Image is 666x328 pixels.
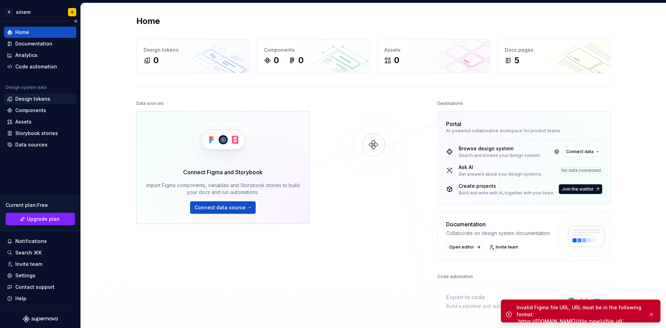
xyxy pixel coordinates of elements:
a: Invite team [4,259,76,270]
div: Docs pages [505,47,604,53]
button: Connect data [563,147,602,157]
div: Design tokens [144,47,242,53]
button: Notifications [4,236,76,247]
div: Documentation [446,220,551,228]
button: Collapse sidebar [71,16,80,26]
div: Assets [384,47,483,53]
a: Documentation [4,38,76,49]
button: Contact support [4,281,76,293]
span: Upgrade plan [27,216,60,222]
div: Documentation [15,40,52,47]
a: Design tokens [4,93,76,104]
a: Home [4,27,76,38]
div: Get answers about your design systems. [459,171,542,177]
div: Storybook stories [15,130,58,137]
span: Connect data source [195,204,246,211]
a: Design tokens0 [136,39,250,73]
div: Design tokens [15,95,50,102]
a: Data sources [4,139,76,150]
div: Destinations [437,99,463,108]
button: Upgrade plan [6,213,75,225]
div: Help [15,295,26,302]
div: S [71,9,74,15]
a: Components00 [257,39,370,73]
button: Help [4,293,76,304]
div: Components [264,47,363,53]
a: Components [4,105,76,116]
div: Code automation [437,272,473,281]
div: Design system data [6,85,46,90]
div: Ask AI [459,164,542,171]
div: Invalid Figma file URL, URL must be in the following format: `https://[DOMAIN_NAME]/{file_type}/{... [516,304,643,325]
div: S [5,8,13,16]
div: Current plan : Free [6,202,75,209]
div: Build a pipeline and automate code delivery. [446,303,548,310]
div: Analytics [15,52,37,59]
svg: Supernova Logo [23,316,58,322]
div: 0 [274,55,279,66]
h2: Home [136,16,160,27]
a: Analytics [4,50,76,61]
span: Join the waitlist [562,186,594,192]
div: 0 [298,55,304,66]
div: Code automation [15,63,57,70]
div: Notifications [15,238,47,245]
button: Search ⌘K [4,247,76,258]
div: Export to code [446,293,548,301]
a: Invite team [487,242,521,252]
a: Docs pages5 [497,39,611,73]
div: Browse design system [459,145,541,152]
div: 5 [514,55,519,66]
div: Portal [446,120,461,128]
div: Components [15,107,46,114]
a: Storybook stories [4,128,76,139]
button: Join the waitlist [559,184,602,194]
div: Settings [15,272,35,279]
div: No data connected [560,167,602,174]
div: Connect Figma and Storybook [183,168,263,176]
div: sinem [16,9,31,16]
span: Open editor [449,244,474,250]
div: Build and write with AI, together with your team. [459,190,554,196]
button: Connect data source [190,201,256,214]
div: Data sources [136,99,164,108]
div: Search ⌘K [15,249,42,256]
a: Code automation [4,61,76,72]
span: Invite team [496,244,518,250]
button: SsinemS [1,5,79,19]
div: Search and browse your design system. [459,153,541,158]
div: 0 [394,55,399,66]
a: Assets0 [377,39,490,73]
div: Import Figma components, variables and Storybook stories to build your docs and run automations. [146,182,300,196]
div: AI-powered collaborative workspace for product teams. [446,128,602,134]
a: Open editor [446,242,483,252]
a: Assets [4,116,76,127]
span: Connect data [566,149,594,154]
div: Home [15,29,29,36]
div: Create projects [459,183,554,190]
div: Contact support [15,284,54,291]
div: Assets [15,118,32,125]
div: Collaborate on design system documentation. [446,230,551,237]
div: 0 [153,55,159,66]
a: Settings [4,270,76,281]
div: Invite team [15,261,42,268]
div: Data sources [15,141,48,148]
